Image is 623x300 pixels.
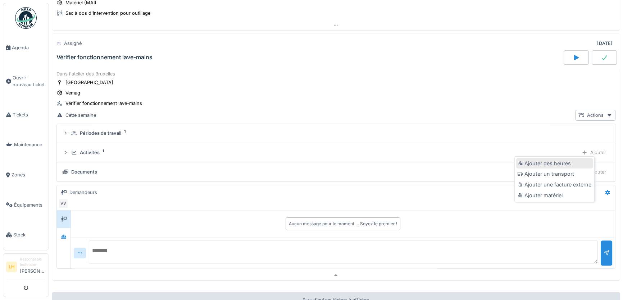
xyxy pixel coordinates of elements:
[516,179,593,190] div: Ajouter une facture externe
[13,74,46,88] span: Ouvrir nouveau ticket
[14,202,46,208] span: Équipements
[597,40,613,47] div: [DATE]
[80,149,100,156] div: Activités
[13,111,46,118] span: Tickets
[69,189,97,196] div: Demandeurs
[64,40,82,47] div: Assigné
[516,190,593,201] div: Ajouter matériel
[65,112,96,119] div: Cette semaine
[6,262,17,272] li: LH
[60,127,612,140] summary: Périodes de travail1
[65,89,80,96] div: Vemag
[56,70,615,77] div: Dans l'atelier des Bruxelles
[60,165,612,179] summary: DocumentsAjouter
[80,130,121,137] div: Périodes de travail
[65,100,142,107] div: Vérifier fonctionnement lave-mains
[58,198,68,208] div: VV
[56,54,153,61] div: Vérifier fonctionnement lave-mains
[12,44,46,51] span: Agenda
[14,141,46,148] span: Maintenance
[20,257,46,277] li: [PERSON_NAME]
[60,146,612,159] summary: Activités1Ajouter
[516,158,593,169] div: Ajouter des heures
[13,231,46,238] span: Stock
[578,147,609,158] div: Ajouter
[289,221,397,227] div: Aucun message pour le moment … Soyez le premier !
[575,110,615,120] div: Actions
[20,257,46,268] div: Responsable technicien
[12,171,46,178] span: Zones
[65,79,113,86] div: [GEOGRAPHIC_DATA]
[516,169,593,179] div: Ajouter un transport
[15,7,37,29] img: Badge_color-CXgf-gQk.svg
[71,169,97,175] div: Documents
[65,10,150,17] div: Sac à dos d'intervention pour outillage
